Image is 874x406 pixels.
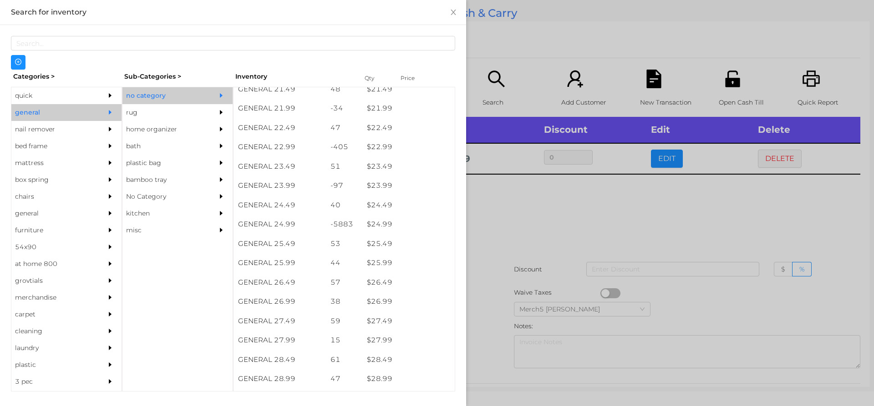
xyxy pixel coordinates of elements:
[234,118,326,138] div: GENERAL 22.49
[326,80,363,99] div: 48
[234,369,326,389] div: GENERAL 28.99
[362,72,390,85] div: Qty
[218,92,224,99] i: icon: caret-right
[11,340,94,356] div: laundry
[122,87,205,104] div: no category
[11,239,94,256] div: 54x90
[362,311,455,331] div: $ 27.49
[107,311,113,317] i: icon: caret-right
[218,210,224,216] i: icon: caret-right
[11,205,94,222] div: general
[122,155,205,171] div: plastic bag
[235,72,353,81] div: Inventory
[11,7,455,17] div: Search for inventory
[362,157,455,176] div: $ 23.49
[362,292,455,311] div: $ 26.99
[107,378,113,385] i: icon: caret-right
[107,361,113,368] i: icon: caret-right
[107,210,113,216] i: icon: caret-right
[107,193,113,200] i: icon: caret-right
[11,87,94,104] div: quick
[362,195,455,215] div: $ 24.49
[362,234,455,254] div: $ 25.49
[107,92,113,99] i: icon: caret-right
[11,356,94,373] div: plastic
[326,157,363,176] div: 51
[11,306,94,323] div: carpet
[122,104,205,121] div: rug
[326,137,363,157] div: -405
[234,331,326,350] div: GENERAL 27.99
[326,350,363,370] div: 61
[122,138,205,155] div: bath
[11,55,25,70] button: icon: plus-circle
[11,104,94,121] div: general
[362,137,455,157] div: $ 22.99
[362,118,455,138] div: $ 22.49
[11,36,455,50] input: Search...
[11,155,94,171] div: mattress
[234,99,326,118] div: GENERAL 21.99
[326,176,363,195] div: -97
[362,369,455,389] div: $ 28.99
[362,331,455,350] div: $ 27.99
[218,193,224,200] i: icon: caret-right
[326,253,363,273] div: 44
[234,234,326,254] div: GENERAL 25.49
[122,171,205,188] div: bamboo tray
[326,195,363,215] div: 40
[11,171,94,188] div: box spring
[326,311,363,331] div: 59
[362,253,455,273] div: $ 25.99
[122,70,233,84] div: Sub-Categories >
[107,261,113,267] i: icon: caret-right
[11,121,94,138] div: nail remover
[122,188,205,205] div: No Category
[11,70,122,84] div: Categories >
[234,273,326,292] div: GENERAL 26.49
[362,273,455,292] div: $ 26.49
[107,345,113,351] i: icon: caret-right
[362,215,455,234] div: $ 24.99
[326,331,363,350] div: 15
[11,188,94,205] div: chairs
[326,292,363,311] div: 38
[11,323,94,340] div: cleaning
[107,294,113,301] i: icon: caret-right
[218,126,224,132] i: icon: caret-right
[234,137,326,157] div: GENERAL 22.99
[234,253,326,273] div: GENERAL 25.99
[234,215,326,234] div: GENERAL 24.99
[11,272,94,289] div: grovtials
[398,72,435,85] div: Price
[234,176,326,195] div: GENERAL 23.99
[234,292,326,311] div: GENERAL 26.99
[234,80,326,99] div: GENERAL 21.49
[218,143,224,149] i: icon: caret-right
[11,373,94,390] div: 3 pec
[11,222,94,239] div: furniture
[326,215,363,234] div: -5883
[362,176,455,195] div: $ 23.99
[362,80,455,99] div: $ 21.49
[11,289,94,306] div: merchandise
[11,256,94,272] div: at home 800
[326,273,363,292] div: 57
[107,126,113,132] i: icon: caret-right
[326,234,363,254] div: 53
[122,205,205,222] div: kitchen
[234,195,326,215] div: GENERAL 24.49
[107,143,113,149] i: icon: caret-right
[107,277,113,284] i: icon: caret-right
[107,160,113,166] i: icon: caret-right
[326,118,363,138] div: 47
[107,176,113,183] i: icon: caret-right
[218,109,224,115] i: icon: caret-right
[107,244,113,250] i: icon: caret-right
[107,227,113,233] i: icon: caret-right
[218,160,224,166] i: icon: caret-right
[450,9,457,16] i: icon: close
[362,99,455,118] div: $ 21.99
[326,99,363,118] div: -34
[11,138,94,155] div: bed frame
